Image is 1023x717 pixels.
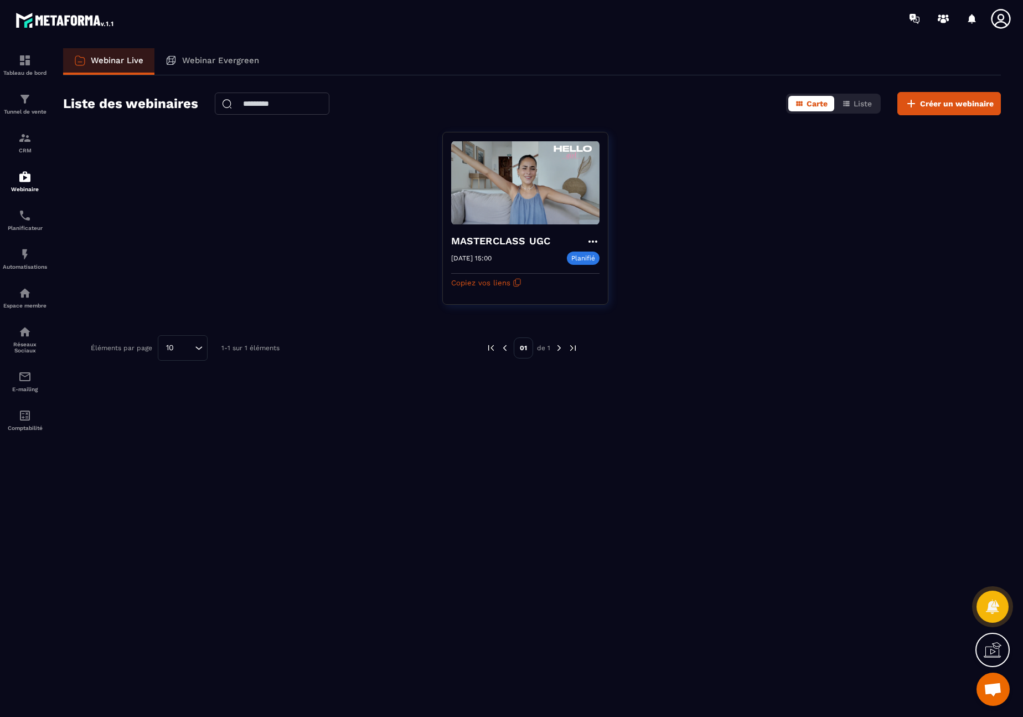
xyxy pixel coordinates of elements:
[3,278,47,317] a: automationsautomationsEspace membre
[451,233,556,249] h4: MASTERCLASS UGC
[3,123,47,162] a: formationformationCRM
[158,335,208,361] div: Search for option
[18,93,32,106] img: formation
[18,370,32,383] img: email
[18,209,32,222] img: scheduler
[18,325,32,339] img: social-network
[486,343,496,353] img: prev
[3,386,47,392] p: E-mailing
[451,274,521,291] button: Copiez vos liens
[15,10,115,30] img: logo
[18,409,32,422] img: accountant
[3,147,47,153] p: CRM
[897,92,1001,115] button: Créer un webinaire
[807,99,828,108] span: Carte
[3,45,47,84] a: formationformationTableau de bord
[162,342,178,354] span: 10
[3,341,47,354] p: Réseaux Sociaux
[568,343,578,353] img: next
[63,48,154,75] a: Webinar Live
[91,344,152,352] p: Éléments par page
[63,93,198,115] h2: Liste des webinaires
[3,186,47,192] p: Webinaire
[554,343,564,353] img: next
[3,362,47,401] a: emailemailE-mailing
[18,286,32,300] img: automations
[3,84,47,123] a: formationformationTunnel de vente
[835,96,879,111] button: Liste
[3,425,47,431] p: Comptabilité
[18,248,32,261] img: automations
[3,162,47,201] a: automationsautomationsWebinaire
[567,252,600,265] p: Planifié
[854,99,872,108] span: Liste
[3,264,47,270] p: Automatisations
[3,201,47,239] a: schedulerschedulerPlanificateur
[451,254,492,262] p: [DATE] 15:00
[976,673,1010,706] a: Open chat
[18,54,32,67] img: formation
[500,343,510,353] img: prev
[18,131,32,145] img: formation
[3,239,47,278] a: automationsautomationsAutomatisations
[18,170,32,183] img: automations
[91,55,143,65] p: Webinar Live
[788,96,834,111] button: Carte
[182,55,259,65] p: Webinar Evergreen
[3,401,47,439] a: accountantaccountantComptabilité
[178,342,192,354] input: Search for option
[537,344,550,352] p: de 1
[3,225,47,231] p: Planificateur
[514,337,533,358] p: 01
[3,109,47,115] p: Tunnel de vente
[3,70,47,76] p: Tableau de bord
[3,317,47,362] a: social-networksocial-networkRéseaux Sociaux
[221,344,280,352] p: 1-1 sur 1 éléments
[451,141,600,225] img: webinar-background
[920,98,994,109] span: Créer un webinaire
[3,303,47,309] p: Espace membre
